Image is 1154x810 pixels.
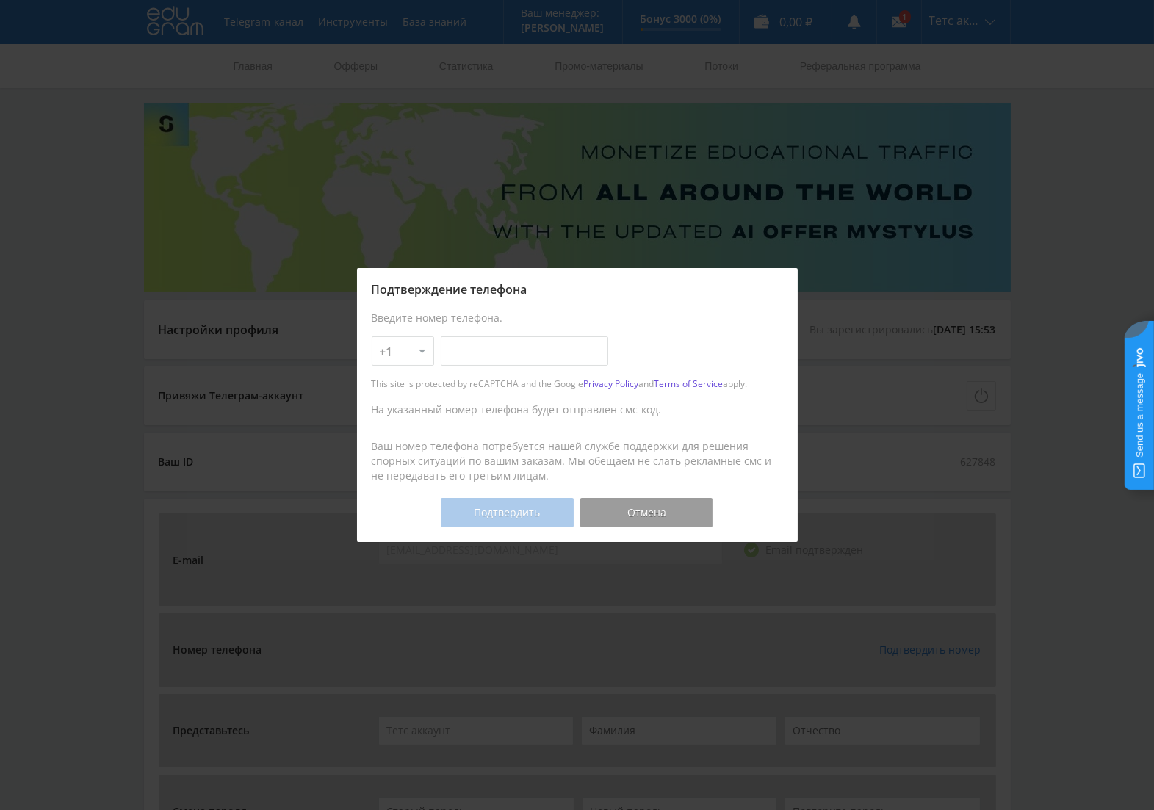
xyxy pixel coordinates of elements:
div: На указанный номер телефона будет отправлен смс-код. [372,402,783,417]
a: Privacy Policy [584,377,639,390]
div: Ваш номер телефона потребуется нашей службе поддержки для решения спорных ситуаций по вашим заказ... [372,439,783,483]
button: Отмена [580,498,713,527]
div: Введите номер телефона. [372,311,783,325]
div: This site is protected by reCAPTCHA and the Google and apply. [372,377,783,391]
div: Подтверждение телефона [372,283,783,296]
a: Terms of Service [654,377,724,390]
